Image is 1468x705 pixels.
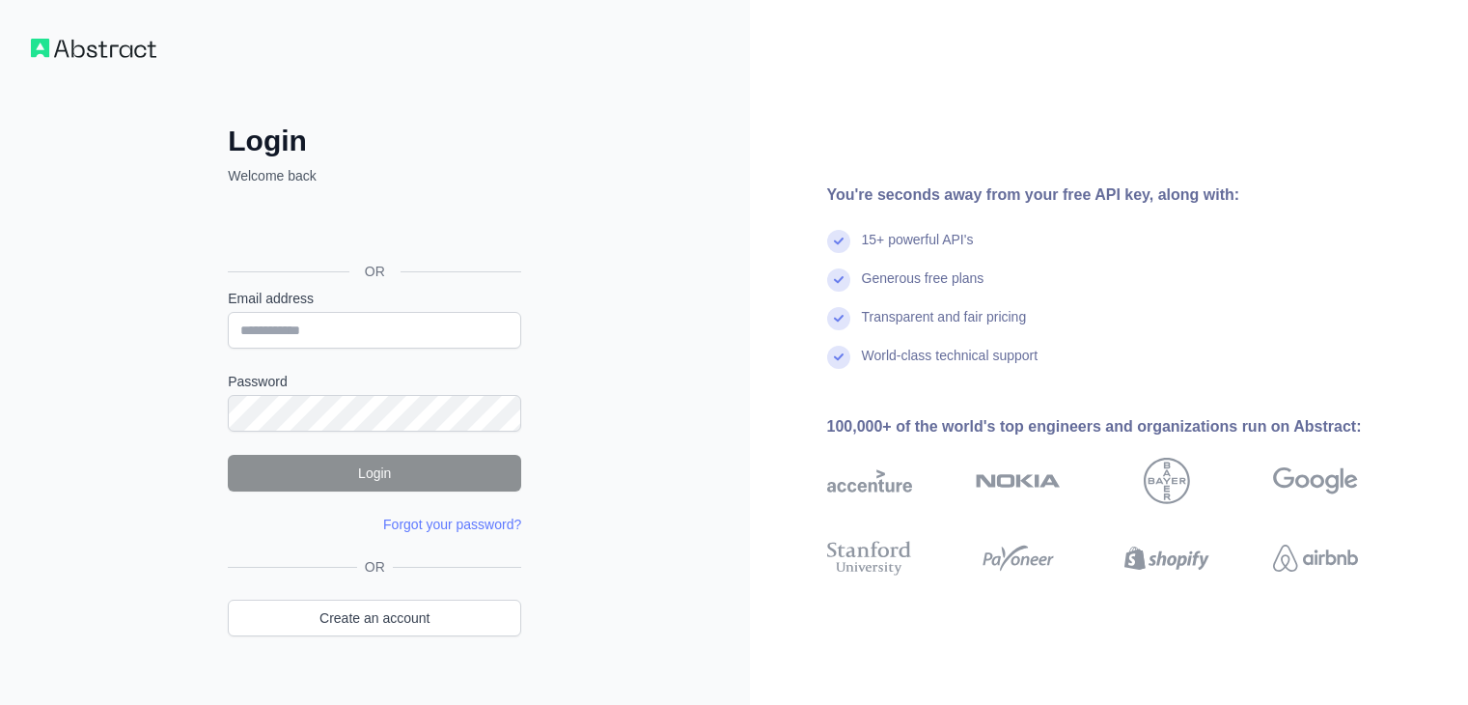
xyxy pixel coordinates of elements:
[827,415,1420,438] div: 100,000+ of the world's top engineers and organizations run on Abstract:
[827,307,850,330] img: check mark
[827,458,912,504] img: accenture
[827,346,850,369] img: check mark
[31,39,156,58] img: Workflow
[862,268,984,307] div: Generous free plans
[862,307,1027,346] div: Transparent and fair pricing
[827,537,912,579] img: stanford university
[976,458,1061,504] img: nokia
[862,346,1039,384] div: World-class technical support
[383,517,521,532] a: Forgot your password?
[218,207,527,249] iframe: ปุ่มลงชื่อเข้าใช้ด้วย Google
[228,166,521,185] p: Welcome back
[827,230,850,253] img: check mark
[862,230,974,268] div: 15+ powerful API's
[228,124,521,158] h2: Login
[1273,458,1358,504] img: google
[1144,458,1190,504] img: bayer
[827,268,850,292] img: check mark
[228,455,521,492] button: Login
[827,183,1420,207] div: You're seconds away from your free API key, along with:
[228,600,521,636] a: Create an account
[349,262,401,281] span: OR
[1273,537,1358,579] img: airbnb
[228,372,521,391] label: Password
[1124,537,1209,579] img: shopify
[976,537,1061,579] img: payoneer
[228,289,521,308] label: Email address
[357,557,393,577] span: OR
